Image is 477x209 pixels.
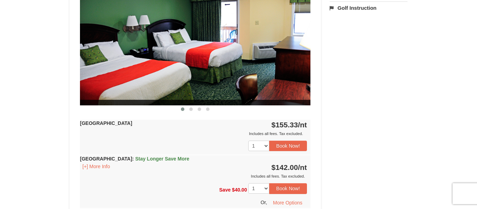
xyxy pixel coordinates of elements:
[298,121,307,129] span: /nt
[269,197,307,208] button: More Options
[80,156,189,162] strong: [GEOGRAPHIC_DATA]
[269,141,307,151] button: Book Now!
[135,156,189,162] span: Stay Longer Save More
[80,173,307,180] div: Includes all fees. Tax excluded.
[271,163,298,171] span: $142.00
[330,1,408,14] a: Golf Instruction
[132,156,134,162] span: :
[269,183,307,194] button: Book Now!
[219,187,231,193] span: Save
[260,199,267,205] span: Or,
[271,121,307,129] strong: $155.33
[80,120,132,126] strong: [GEOGRAPHIC_DATA]
[80,163,112,170] button: [+] More Info
[80,130,307,137] div: Includes all fees. Tax excluded.
[232,187,247,193] span: $40.00
[298,163,307,171] span: /nt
